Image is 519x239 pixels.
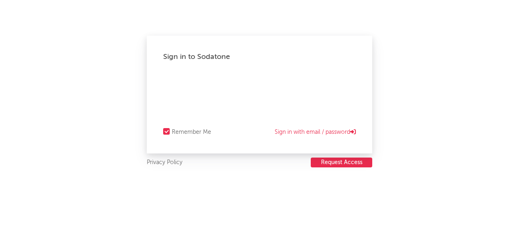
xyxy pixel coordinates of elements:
div: Sign in to Sodatone [163,52,356,62]
div: Remember Me [172,127,211,137]
button: Request Access [311,158,372,167]
a: Privacy Policy [147,158,182,168]
a: Sign in with email / password [275,127,356,137]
